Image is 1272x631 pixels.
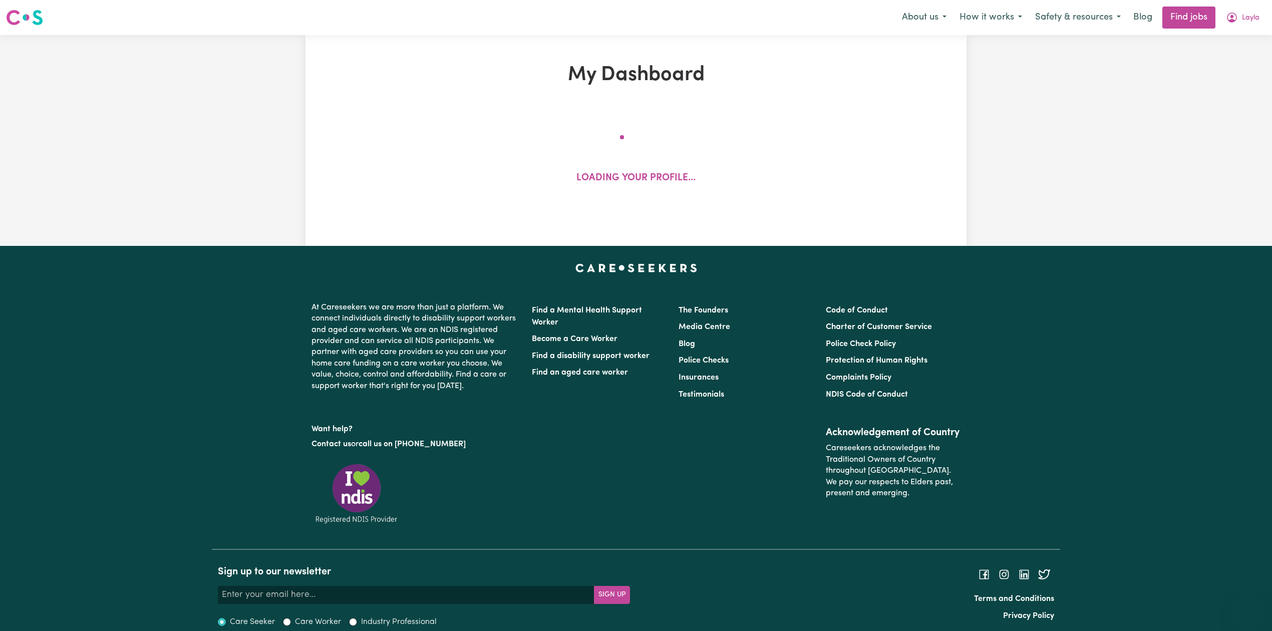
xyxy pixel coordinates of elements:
p: Loading your profile... [576,171,696,186]
a: Careseekers logo [6,6,43,29]
a: Police Check Policy [826,340,896,348]
p: or [311,435,520,454]
a: Follow Careseekers on Twitter [1038,570,1050,578]
a: Charter of Customer Service [826,323,932,331]
h1: My Dashboard [422,63,850,87]
h2: Sign up to our newsletter [218,566,630,578]
a: Code of Conduct [826,306,888,314]
span: Layla [1242,13,1259,24]
a: NDIS Code of Conduct [826,391,908,399]
p: Want help? [311,420,520,435]
a: Follow Careseekers on Facebook [978,570,990,578]
label: Care Seeker [230,616,275,628]
a: Follow Careseekers on Instagram [998,570,1010,578]
a: Terms and Conditions [974,595,1054,603]
a: Blog [1127,7,1158,29]
a: Insurances [679,374,719,382]
a: Become a Care Worker [532,335,617,343]
input: Enter your email here... [218,586,594,604]
a: Media Centre [679,323,730,331]
iframe: Button to launch messaging window [1232,591,1264,623]
button: My Account [1219,7,1266,28]
a: Police Checks [679,357,729,365]
a: Testimonials [679,391,724,399]
a: Privacy Policy [1003,612,1054,620]
button: About us [895,7,953,28]
button: Subscribe [594,586,630,604]
a: Follow Careseekers on LinkedIn [1018,570,1030,578]
img: Registered NDIS provider [311,462,402,525]
a: Complaints Policy [826,374,891,382]
p: Careseekers acknowledges the Traditional Owners of Country throughout [GEOGRAPHIC_DATA]. We pay o... [826,439,961,503]
a: Find a disability support worker [532,352,650,360]
a: Find an aged care worker [532,369,628,377]
button: How it works [953,7,1029,28]
a: Contact us [311,440,351,448]
label: Care Worker [295,616,341,628]
label: Industry Professional [361,616,437,628]
p: At Careseekers we are more than just a platform. We connect individuals directly to disability su... [311,298,520,396]
a: call us on [PHONE_NUMBER] [359,440,466,448]
button: Safety & resources [1029,7,1127,28]
h2: Acknowledgement of Country [826,427,961,439]
a: Protection of Human Rights [826,357,927,365]
img: Careseekers logo [6,9,43,27]
a: Find a Mental Health Support Worker [532,306,642,327]
a: Find jobs [1162,7,1215,29]
a: Blog [679,340,695,348]
a: The Founders [679,306,728,314]
a: Careseekers home page [575,264,697,272]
